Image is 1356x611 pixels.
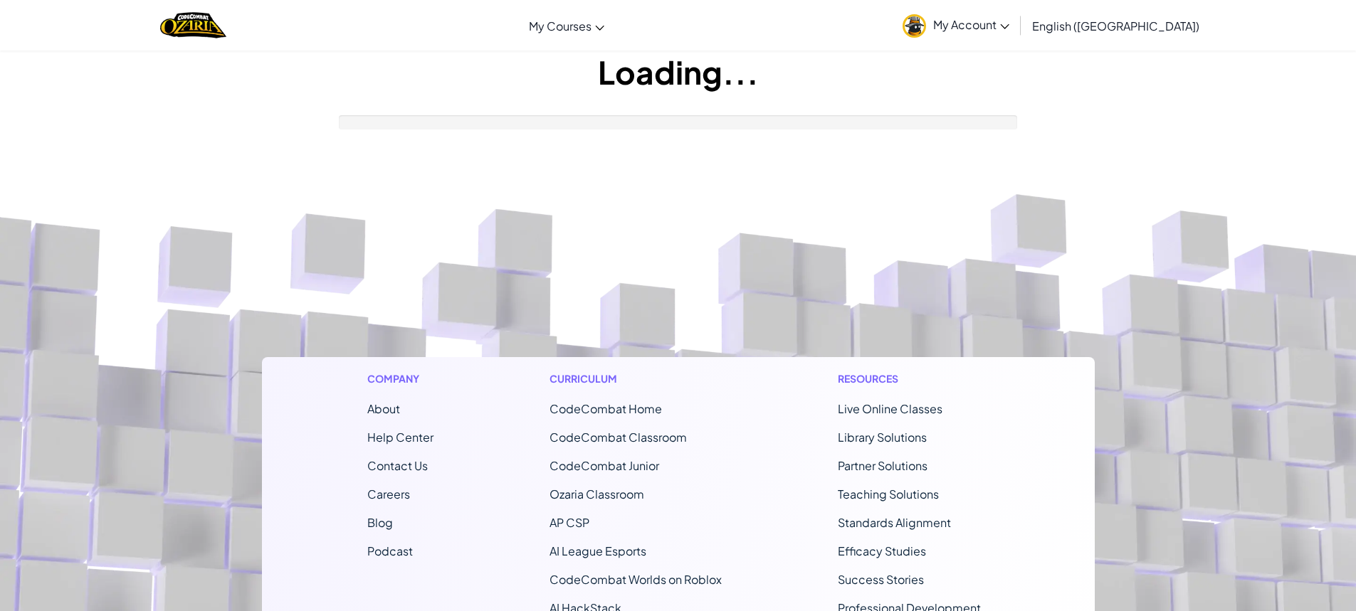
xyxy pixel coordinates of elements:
[529,18,592,33] span: My Courses
[838,401,942,416] a: Live Online Classes
[367,371,433,386] h1: Company
[367,458,428,473] span: Contact Us
[160,11,226,40] a: Ozaria by CodeCombat logo
[838,572,924,587] a: Success Stories
[1025,6,1207,45] a: English ([GEOGRAPHIC_DATA])
[838,458,927,473] a: Partner Solutions
[367,487,410,501] a: Careers
[550,401,662,416] span: CodeCombat Home
[160,11,226,40] img: Home
[838,515,951,530] a: Standards Alignment
[522,6,611,45] a: My Courses
[838,543,926,558] a: Efficacy Studies
[550,458,659,473] a: CodeCombat Junior
[550,543,646,558] a: AI League Esports
[838,430,927,445] a: Library Solutions
[550,430,687,445] a: CodeCombat Classroom
[550,371,722,386] h1: Curriculum
[550,487,644,501] a: Ozaria Classroom
[903,14,926,38] img: avatar
[933,17,1009,32] span: My Account
[1032,18,1199,33] span: English ([GEOGRAPHIC_DATA])
[550,572,722,587] a: CodeCombat Worlds on Roblox
[895,3,1016,48] a: My Account
[367,543,413,558] a: Podcast
[838,371,989,386] h1: Resources
[367,430,433,445] a: Help Center
[367,515,393,530] a: Blog
[550,515,589,530] a: AP CSP
[838,487,939,501] a: Teaching Solutions
[367,401,400,416] a: About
